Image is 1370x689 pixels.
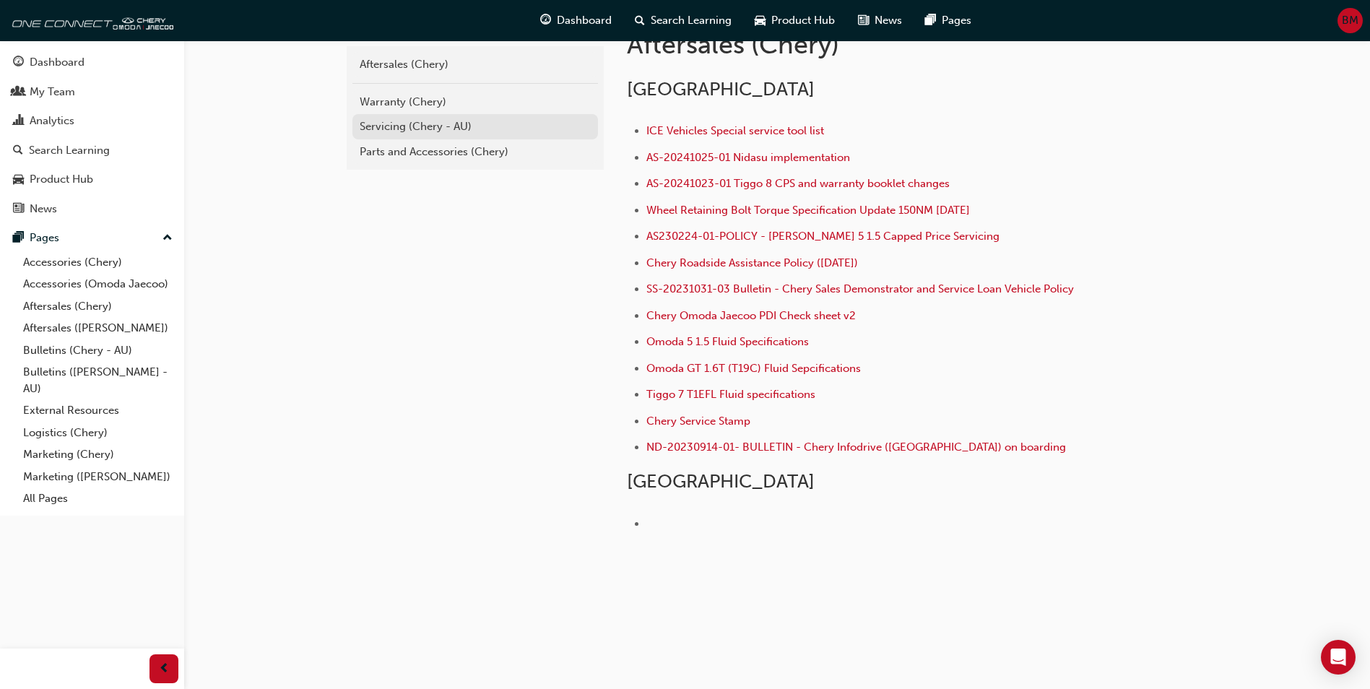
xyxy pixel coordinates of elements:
a: Servicing (Chery - AU) [352,114,598,139]
span: car-icon [755,12,766,30]
div: Open Intercom Messenger [1321,640,1356,675]
a: Chery Roadside Assistance Policy ([DATE]) [646,256,858,269]
div: Analytics [30,113,74,129]
a: AS230224-01-POLICY - [PERSON_NAME] 5 1.5 Capped Price Servicing [646,230,1000,243]
button: BM [1338,8,1363,33]
a: Chery Service Stamp [646,415,750,428]
a: AS-20241025-01 Nidasu implementation [646,151,850,164]
a: Omoda GT 1.6T (T19C) Fluid Sepcifications [646,362,861,375]
a: Accessories (Chery) [17,251,178,274]
span: pages-icon [13,232,24,245]
span: chart-icon [13,115,24,128]
a: Aftersales (Chery) [17,295,178,318]
a: Bulletins (Chery - AU) [17,339,178,362]
div: Aftersales (Chery) [360,56,591,73]
span: up-icon [162,229,173,248]
a: News [6,196,178,222]
a: guage-iconDashboard [529,6,623,35]
h1: Aftersales (Chery) [627,29,1101,61]
a: car-iconProduct Hub [743,6,846,35]
a: search-iconSearch Learning [623,6,743,35]
span: [GEOGRAPHIC_DATA] [627,470,815,493]
a: Marketing (Chery) [17,443,178,466]
div: My Team [30,84,75,100]
a: Product Hub [6,166,178,193]
div: Warranty (Chery) [360,94,591,110]
a: Omoda 5 1.5 Fluid Specifications [646,335,809,348]
a: ND-20230914-01- BULLETIN - Chery Infodrive ([GEOGRAPHIC_DATA]) on boarding [646,441,1066,454]
a: AS-20241023-01 Tiggo 8 CPS and warranty booklet changes [646,177,950,190]
button: Pages [6,225,178,251]
a: Analytics [6,108,178,134]
a: Accessories (Omoda Jaecoo) [17,273,178,295]
span: guage-icon [13,56,24,69]
span: pages-icon [925,12,936,30]
span: search-icon [13,144,23,157]
a: SS-20231031-03 Bulletin - Chery Sales Demonstrator and Service Loan Vehicle Policy [646,282,1074,295]
span: Pages [942,12,971,29]
span: Dashboard [557,12,612,29]
div: Dashboard [30,54,84,71]
a: Search Learning [6,137,178,164]
a: Chery Omoda Jaecoo PDI Check sheet v2 [646,309,856,322]
div: Parts and Accessories (Chery) [360,144,591,160]
span: News [875,12,902,29]
div: Servicing (Chery - AU) [360,118,591,135]
span: Product Hub [771,12,835,29]
span: news-icon [13,203,24,216]
span: BM [1342,12,1358,29]
div: Pages [30,230,59,246]
button: DashboardMy TeamAnalyticsSearch LearningProduct HubNews [6,46,178,225]
a: Dashboard [6,49,178,76]
a: Bulletins ([PERSON_NAME] - AU) [17,361,178,399]
a: Parts and Accessories (Chery) [352,139,598,165]
span: people-icon [13,86,24,99]
div: Product Hub [30,171,93,188]
span: news-icon [858,12,869,30]
a: Aftersales (Chery) [352,52,598,77]
a: news-iconNews [846,6,914,35]
a: All Pages [17,487,178,510]
a: ICE Vehicles Special service tool list [646,124,824,137]
span: car-icon [13,173,24,186]
a: Warranty (Chery) [352,90,598,115]
div: News [30,201,57,217]
div: Search Learning [29,142,110,159]
span: prev-icon [159,660,170,678]
span: search-icon [635,12,645,30]
a: Marketing ([PERSON_NAME]) [17,466,178,488]
a: Logistics (Chery) [17,422,178,444]
span: Search Learning [651,12,732,29]
a: Wheel Retaining Bolt Torque Specification Update 150NM [DATE] [646,204,970,217]
a: My Team [6,79,178,105]
a: Tiggo 7 T1EFL Fluid specifications [646,388,815,401]
span: guage-icon [540,12,551,30]
img: oneconnect [7,6,173,35]
a: External Resources [17,399,178,422]
span: [GEOGRAPHIC_DATA] [627,78,815,100]
a: pages-iconPages [914,6,983,35]
a: Aftersales ([PERSON_NAME]) [17,317,178,339]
